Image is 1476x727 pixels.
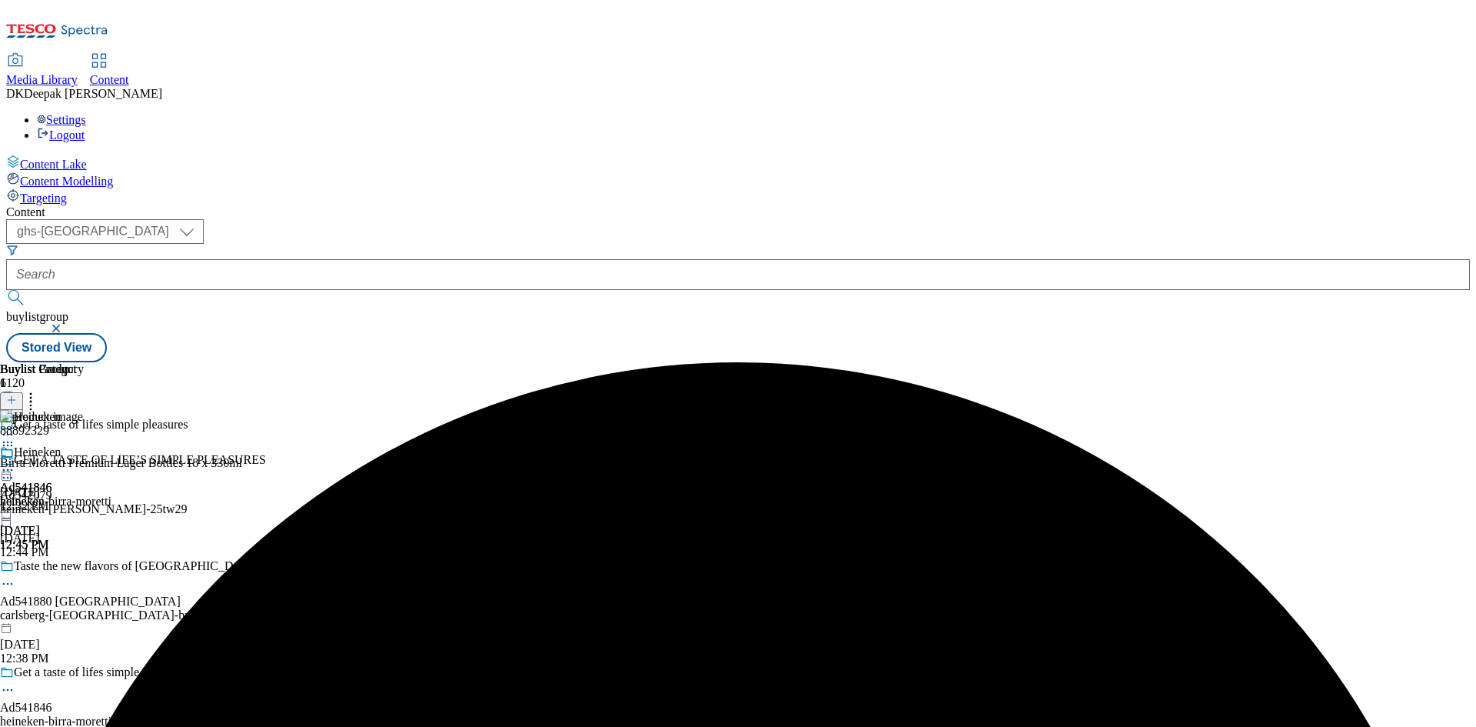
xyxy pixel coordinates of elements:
[6,73,78,86] span: Media Library
[20,192,67,205] span: Targeting
[6,188,1470,205] a: Targeting
[6,244,18,256] svg: Search Filters
[37,113,86,126] a: Settings
[6,333,107,362] button: Stored View
[90,73,129,86] span: Content
[6,55,78,87] a: Media Library
[6,87,24,100] span: DK
[14,665,188,679] div: Get a taste of lifes simple pleasures
[14,559,261,573] div: Taste the new flavors of [GEOGRAPHIC_DATA]
[6,155,1470,172] a: Content Lake
[20,175,113,188] span: Content Modelling
[6,172,1470,188] a: Content Modelling
[6,310,68,323] span: buylistgroup
[6,259,1470,290] input: Search
[20,158,87,171] span: Content Lake
[6,205,1470,219] div: Content
[90,55,129,87] a: Content
[24,87,162,100] span: Deepak [PERSON_NAME]
[37,128,85,142] a: Logout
